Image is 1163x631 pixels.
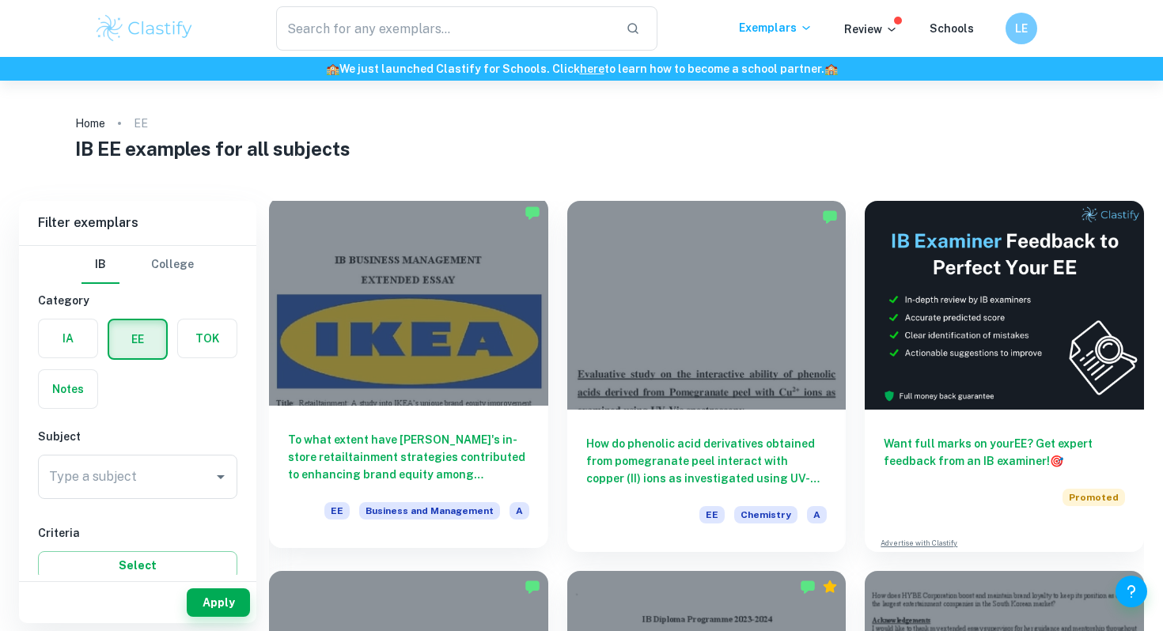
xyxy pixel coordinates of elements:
[1063,489,1125,506] span: Promoted
[151,246,194,284] button: College
[1006,13,1037,44] button: LE
[39,370,97,408] button: Notes
[567,201,847,552] a: How do phenolic acid derivatives obtained from pomegranate peel interact with copper (II) ions as...
[525,205,540,221] img: Marked
[81,246,119,284] button: IB
[269,201,548,552] a: To what extent have [PERSON_NAME]'s in-store retailtainment strategies contributed to enhancing b...
[359,502,500,520] span: Business and Management
[178,319,237,357] button: TOK
[75,112,105,134] a: Home
[38,428,237,445] h6: Subject
[276,6,613,51] input: Search for any exemplars...
[822,579,838,595] div: Premium
[326,62,339,75] span: 🏫
[824,62,838,75] span: 🏫
[39,319,97,357] button: IA
[94,13,195,44] img: Clastify logo
[1116,576,1147,607] button: Help and Feedback
[1013,20,1031,37] h6: LE
[844,21,898,38] p: Review
[525,579,540,595] img: Marked
[1050,455,1063,467] span: 🎯
[38,524,237,542] h6: Criteria
[81,246,194,284] div: Filter type choice
[865,201,1144,552] a: Want full marks on yourEE? Get expert feedback from an IB examiner!PromotedAdvertise with Clastify
[807,506,827,523] span: A
[699,506,725,523] span: EE
[734,506,797,523] span: Chemistry
[580,62,604,75] a: here
[586,435,828,487] h6: How do phenolic acid derivatives obtained from pomegranate peel interact with copper (II) ions as...
[109,320,166,358] button: EE
[884,435,1125,470] h6: Want full marks on your EE ? Get expert feedback from an IB examiner!
[38,292,237,309] h6: Category
[510,502,529,520] span: A
[865,201,1144,410] img: Thumbnail
[38,551,237,580] button: Select
[930,22,974,35] a: Schools
[19,201,256,245] h6: Filter exemplars
[324,502,350,520] span: EE
[134,115,148,132] p: EE
[3,60,1160,77] h6: We just launched Clastify for Schools. Click to learn how to become a school partner.
[800,579,816,595] img: Marked
[739,19,813,36] p: Exemplars
[187,588,250,617] button: Apply
[210,466,232,488] button: Open
[822,209,838,225] img: Marked
[288,431,529,483] h6: To what extent have [PERSON_NAME]'s in-store retailtainment strategies contributed to enhancing b...
[881,538,957,549] a: Advertise with Clastify
[75,134,1088,163] h1: IB EE examples for all subjects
